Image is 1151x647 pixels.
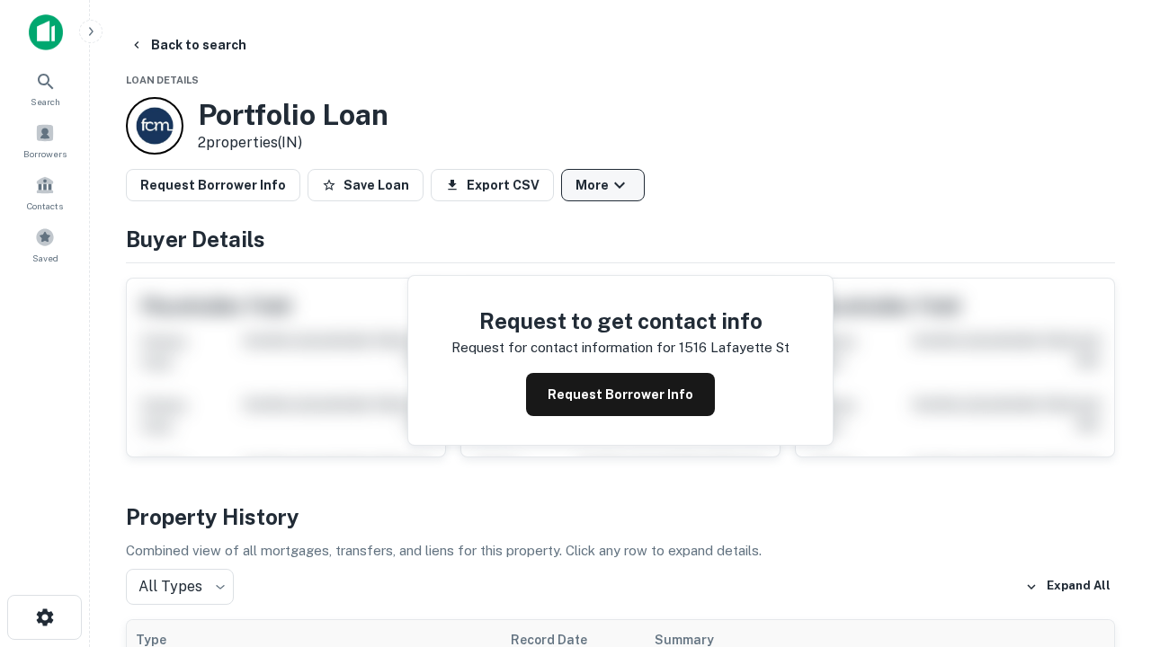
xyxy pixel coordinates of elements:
span: Saved [32,251,58,265]
h4: Property History [126,501,1115,533]
button: Export CSV [431,169,554,201]
a: Contacts [5,168,85,217]
span: Contacts [27,199,63,213]
a: Borrowers [5,116,85,164]
a: Saved [5,220,85,269]
button: Request Borrower Info [526,373,715,416]
p: 2 properties (IN) [198,132,388,154]
button: Expand All [1021,573,1115,600]
p: 1516 lafayette st [679,337,790,359]
span: Search [31,94,60,109]
button: Save Loan [308,169,424,201]
a: Search [5,64,85,112]
h3: Portfolio Loan [198,98,388,132]
span: Loan Details [126,75,199,85]
p: Request for contact information for [451,337,675,359]
iframe: Chat Widget [1061,446,1151,532]
button: Request Borrower Info [126,169,300,201]
span: Borrowers [23,146,67,161]
div: All Types [126,569,234,605]
button: Back to search [122,29,254,61]
h4: Request to get contact info [451,305,790,337]
h4: Buyer Details [126,223,1115,255]
p: Combined view of all mortgages, transfers, and liens for this property. Click any row to expand d... [126,540,1115,562]
button: More [561,169,645,201]
img: capitalize-icon.png [29,14,63,50]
